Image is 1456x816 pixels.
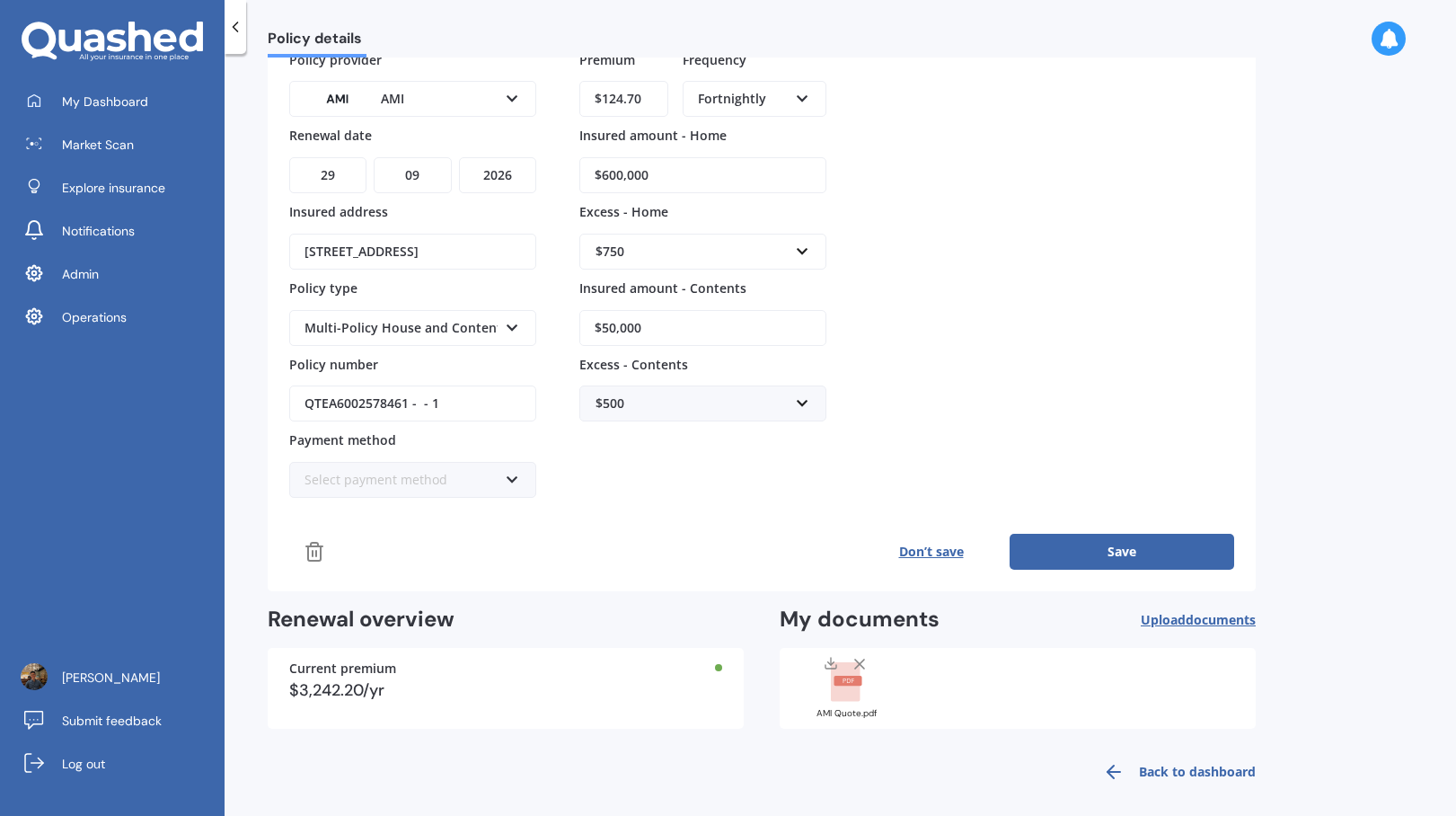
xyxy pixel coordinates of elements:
[62,669,160,687] span: [PERSON_NAME]
[268,30,366,54] span: Policy details
[289,682,722,698] div: $3,242.20/yr
[579,279,746,297] span: Insured amount - Contents
[289,662,722,675] div: Current premium
[304,89,498,109] div: AMI
[289,279,357,297] span: Policy type
[13,213,225,249] a: Notifications
[579,310,826,346] input: Enter amount
[289,234,536,270] input: Enter address
[62,308,127,326] span: Operations
[579,157,826,193] input: Enter amount
[579,203,668,220] span: Excess - Home
[596,394,789,413] div: $500
[13,660,225,696] a: [PERSON_NAME]
[62,265,99,283] span: Admin
[13,170,225,206] a: Explore insurance
[13,256,225,292] a: Admin
[289,386,536,421] input: Enter policy number
[62,179,165,197] span: Explore insurance
[1092,750,1256,794] a: Back to dashboard
[698,89,788,109] div: Fortnightly
[304,470,498,490] div: Select payment method
[62,222,135,240] span: Notifications
[579,355,688,372] span: Excess - Contents
[801,709,891,718] div: AMI Quote.pdf
[304,318,498,338] div: Multi-Policy House and Contents
[62,712,162,730] span: Submit feedback
[13,299,225,335] a: Operations
[1010,534,1234,570] button: Save
[13,127,225,163] a: Market Scan
[289,431,396,448] span: Payment method
[596,242,789,262] div: $750
[289,203,388,220] span: Insured address
[289,127,372,144] span: Renewal date
[579,127,727,144] span: Insured amount - Home
[62,93,148,111] span: My Dashboard
[62,136,134,154] span: Market Scan
[780,606,940,634] h2: My documents
[1186,611,1256,628] span: documents
[1141,613,1256,627] span: Upload
[268,606,744,634] h2: Renewal overview
[579,81,668,117] input: Enter amount
[21,663,48,690] img: ACg8ocJLa-csUtcL-80ItbA20QSwDJeqfJvWfn8fgM9RBEIPTcSLDHdf=s96-c
[304,86,371,111] img: AMI-text-1.webp
[13,703,225,739] a: Submit feedback
[289,355,378,372] span: Policy number
[13,84,225,120] a: My Dashboard
[13,746,225,782] a: Log out
[62,755,105,773] span: Log out
[852,534,1010,570] button: Don’t save
[1141,606,1256,634] button: Uploaddocuments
